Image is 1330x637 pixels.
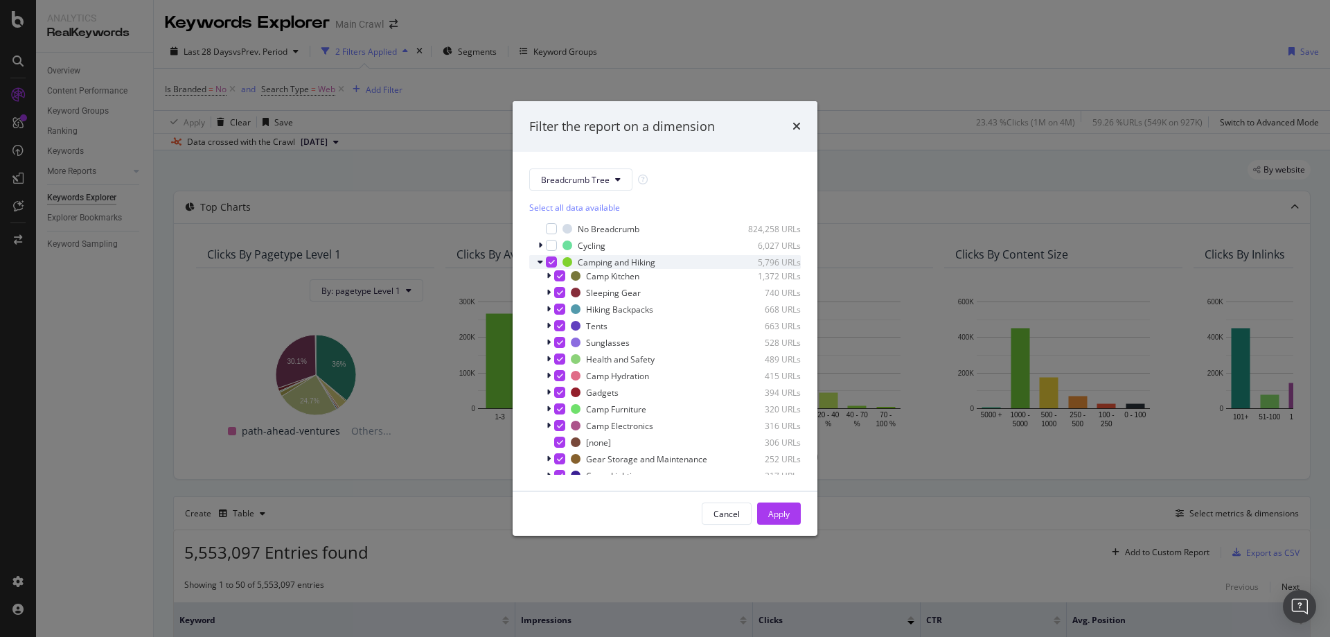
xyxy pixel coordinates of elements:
div: Cycling [578,240,605,252]
div: Gadgets [586,387,619,399]
div: [none] [586,437,611,448]
div: 663 URLs [733,320,801,332]
div: Camp Furniture [586,403,646,415]
div: 668 URLs [733,304,801,315]
div: Filter the report on a dimension [529,118,715,136]
div: modal [513,101,817,536]
div: times [792,118,801,136]
div: No Breadcrumb [578,223,639,235]
div: Select all data available [529,202,801,213]
button: Breadcrumb Tree [529,168,632,191]
div: Camp Hydration [586,370,649,382]
div: Sunglasses [586,337,630,349]
div: 320 URLs [733,403,801,415]
div: 528 URLs [733,337,801,349]
div: 489 URLs [733,354,801,365]
div: 217 URLs [733,470,801,482]
div: Camp Electronics [586,420,653,432]
button: Cancel [702,503,752,525]
div: 252 URLs [733,453,801,465]
div: 306 URLs [733,437,801,448]
div: Hiking Backpacks [586,304,653,315]
div: Apply [768,508,790,520]
div: 5,796 URLs [733,256,801,268]
div: Camping and Hiking [578,256,655,268]
div: 394 URLs [733,387,801,399]
div: Camp Kitchen [586,270,639,282]
div: Cancel [713,508,740,520]
div: 740 URLs [733,287,801,299]
button: Apply [757,503,801,525]
div: Sleeping Gear [586,287,641,299]
div: 6,027 URLs [733,240,801,252]
div: Gear Storage and Maintenance [586,453,707,465]
div: Tents [586,320,608,332]
span: Breadcrumb Tree [541,174,610,186]
div: 1,372 URLs [733,270,801,282]
div: Open Intercom Messenger [1283,590,1316,623]
div: 824,258 URLs [733,223,801,235]
div: 316 URLs [733,420,801,432]
div: 415 URLs [733,370,801,382]
div: Camp Lighting [586,470,641,482]
div: Health and Safety [586,354,655,365]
